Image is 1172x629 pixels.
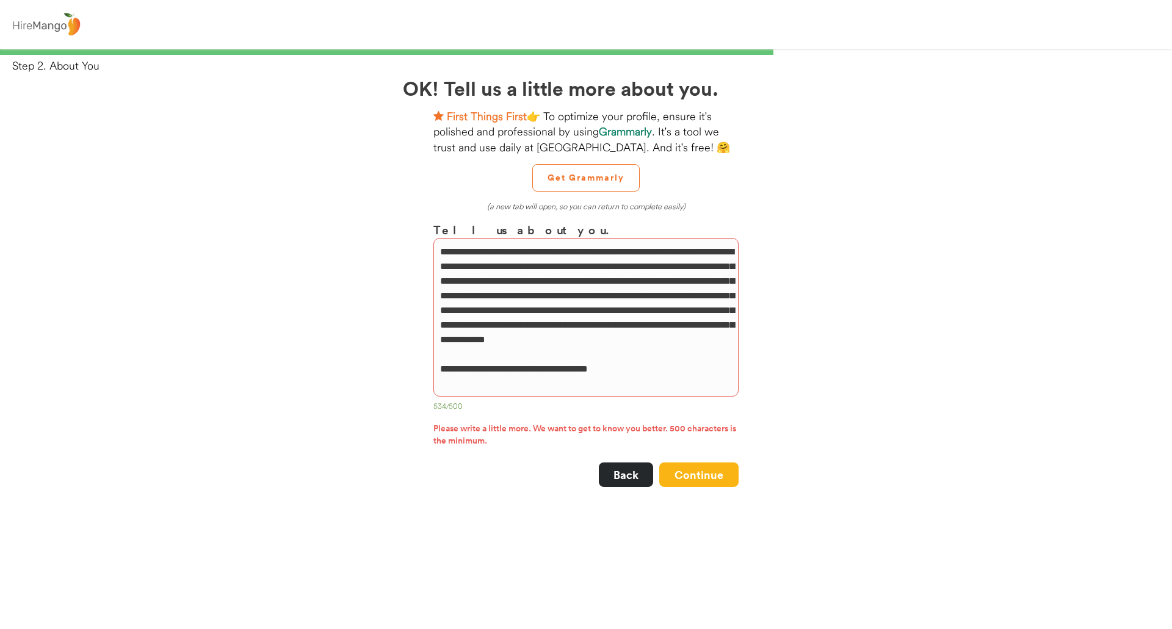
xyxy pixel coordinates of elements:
[9,10,84,39] img: logo%20-%20hiremango%20gray.png
[599,124,652,138] strong: Grammarly
[532,164,640,192] button: Get Grammarly
[433,109,739,155] div: 👉 To optimize your profile, ensure it's polished and professional by using . It's a tool we trust...
[433,221,739,239] h3: Tell us about you.
[599,462,653,487] button: Back
[659,462,739,487] button: Continue
[2,49,1170,55] div: 66%
[403,73,769,102] h2: OK! Tell us a little more about you.
[12,58,1172,73] div: Step 2. About You
[433,401,739,414] div: 534/500
[487,201,685,211] em: (a new tab will open, so you can return to complete easily)
[433,423,739,450] div: Please write a little more. We want to get to know you better. 500 characters is the minimum.
[447,109,527,123] strong: First Things First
